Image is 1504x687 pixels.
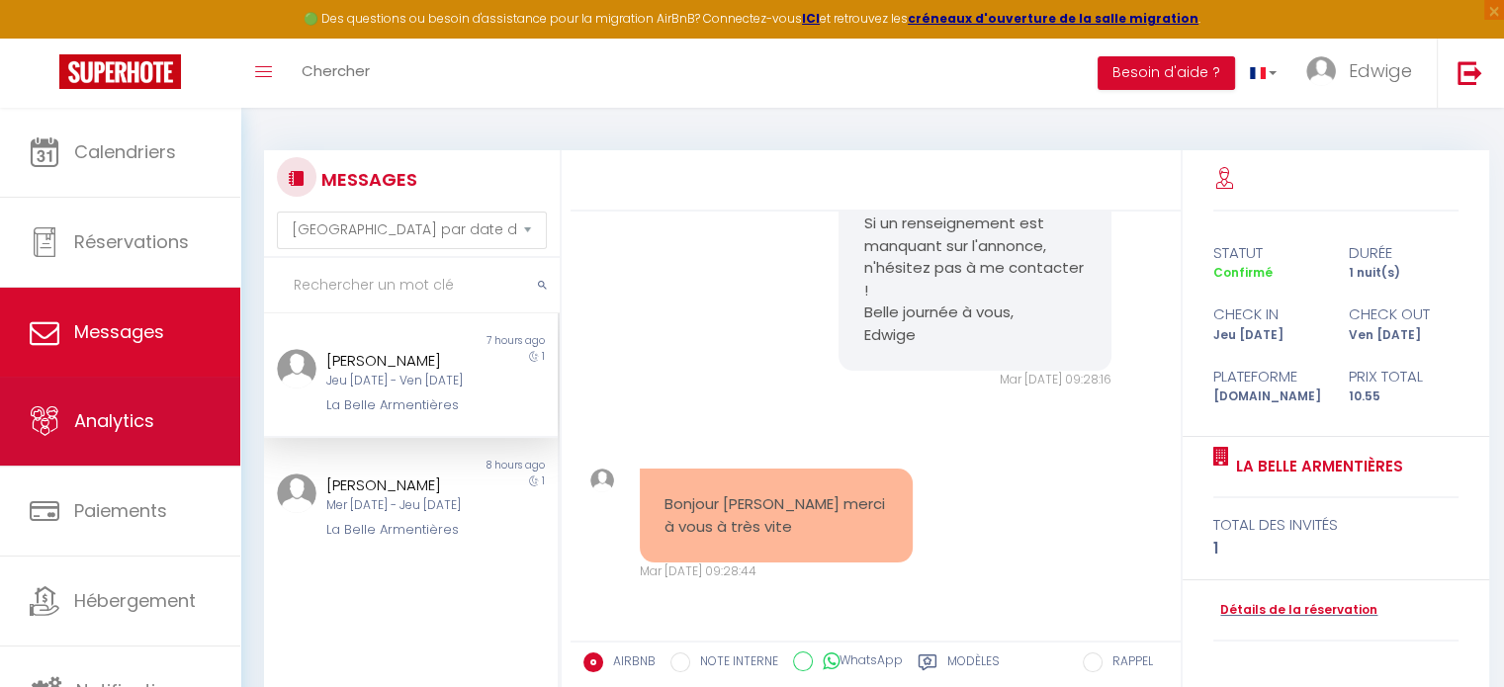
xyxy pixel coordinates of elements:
label: NOTE INTERNE [690,652,778,674]
div: [PERSON_NAME] [326,473,472,497]
pre: Bonjour [PERSON_NAME] merci à vous à très vite [664,493,888,538]
span: Messages [74,319,164,344]
img: ... [277,473,316,513]
a: La Belle Armentières [1229,455,1403,478]
label: Modèles [947,652,1000,677]
img: ... [590,469,614,492]
span: 1 [542,473,545,488]
div: check in [1200,302,1336,326]
div: [PERSON_NAME] [326,349,472,373]
h3: MESSAGES [316,157,417,202]
img: Super Booking [59,54,181,89]
div: Mar [DATE] 09:28:16 [839,371,1111,389]
div: Prix total [1336,365,1471,388]
span: Réservations [74,229,189,254]
div: total des invités [1213,513,1459,537]
a: créneaux d'ouverture de la salle migration [908,10,1198,27]
div: Mer [DATE] - Jeu [DATE] [326,496,472,515]
div: Jeu [DATE] [1200,326,1336,345]
div: [DOMAIN_NAME] [1200,387,1336,406]
span: Edwige [1349,58,1412,83]
div: 8 hours ago [410,458,557,473]
div: Plateforme [1200,365,1336,388]
span: Analytics [74,408,154,433]
span: Confirmé [1213,264,1273,281]
label: RAPPEL [1103,652,1153,674]
div: 1 [1213,537,1459,560]
label: AIRBNB [603,652,656,674]
a: ICI [802,10,820,27]
a: Chercher [287,39,385,108]
img: logout [1458,60,1482,85]
button: Ouvrir le widget de chat LiveChat [16,8,75,67]
div: Mar [DATE] 09:28:44 [640,562,913,581]
span: 1 [542,349,545,364]
span: Calendriers [74,139,176,164]
a: ... Edwige [1291,39,1437,108]
img: ... [1306,56,1336,86]
div: check out [1336,302,1471,326]
div: Jeu [DATE] - Ven [DATE] [326,372,472,390]
div: statut [1200,241,1336,265]
div: 10.55 [1336,387,1471,406]
img: ... [277,349,316,388]
span: Hébergement [74,588,196,613]
a: Détails de la réservation [1213,601,1377,620]
button: Besoin d'aide ? [1098,56,1235,90]
div: La Belle Armentières [326,520,472,540]
span: Paiements [74,498,167,523]
div: 7 hours ago [410,333,557,349]
div: Ven [DATE] [1336,326,1471,345]
input: Rechercher un mot clé [264,258,560,313]
label: WhatsApp [813,651,903,673]
div: 1 nuit(s) [1336,264,1471,283]
div: durée [1336,241,1471,265]
span: Chercher [302,60,370,81]
div: La Belle Armentières [326,395,472,415]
